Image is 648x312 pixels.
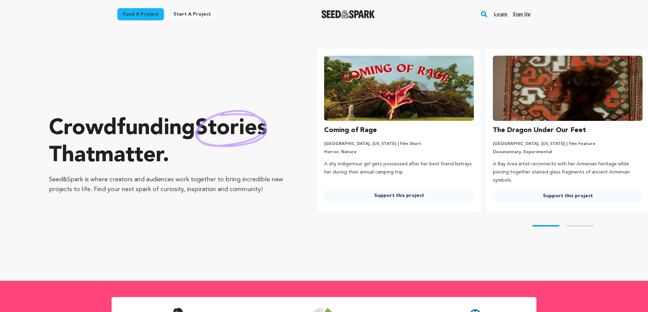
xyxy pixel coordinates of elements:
img: Seed&Spark Logo Dark Mode [321,10,375,18]
h3: Coming of Rage [324,125,377,136]
p: A shy indigenous girl gets possessed after her best friend betrays her during their annual campin... [324,160,474,177]
a: Sign up [513,9,531,20]
img: The Dragon Under Our Feet image [493,56,643,121]
span: matter [95,145,163,167]
p: Seed&Spark is where creators and audiences work together to bring incredible new projects to life... [49,175,290,195]
img: hand sketched image [195,110,267,147]
p: Documentary, Experimental [493,149,643,155]
img: Coming of Rage image [324,56,474,121]
p: [GEOGRAPHIC_DATA], [US_STATE] | Film Short [324,141,474,147]
p: [GEOGRAPHIC_DATA], [US_STATE] | Film Feature [493,141,643,147]
a: Fund a project [117,8,164,20]
p: A Bay Area artist reconnects with her Armenian heritage while piecing together stained glass frag... [493,160,643,184]
a: Seed&Spark Homepage [321,10,375,18]
p: Crowdfunding that . [49,115,290,169]
a: Login [494,9,507,20]
h3: The Dragon Under Our Feet [493,125,586,136]
a: Start a project [168,8,216,20]
p: Horror, Nature [324,149,474,155]
a: Support this project [493,190,643,202]
a: Support this project [324,189,474,202]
